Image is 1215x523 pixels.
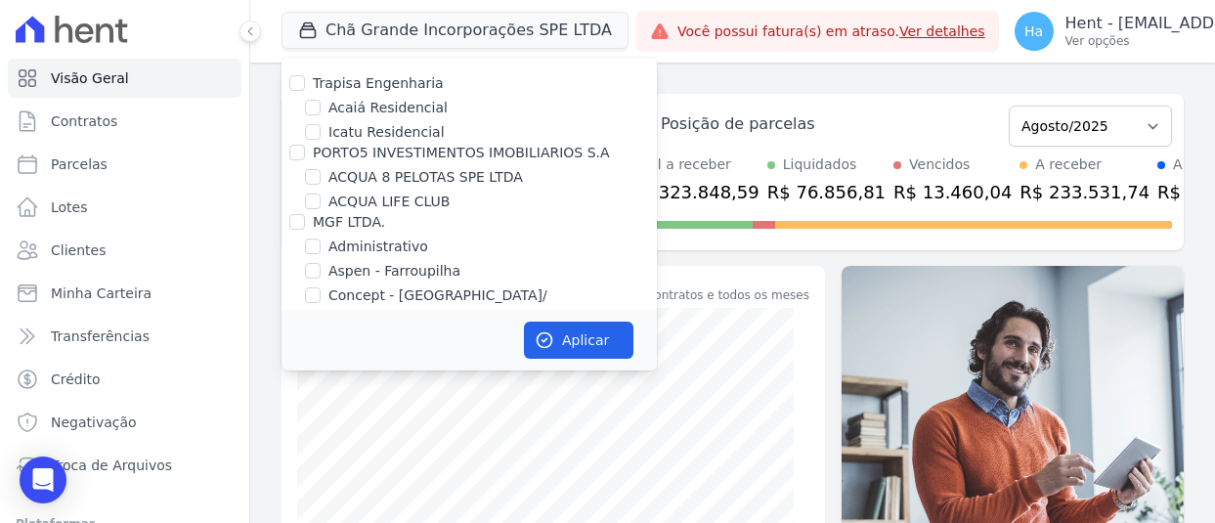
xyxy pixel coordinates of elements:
span: Visão Geral [51,68,129,88]
a: Lotes [8,188,241,227]
label: PORTO5 INVESTIMENTOS IMOBILIARIOS S.A [313,145,610,160]
div: Open Intercom Messenger [20,457,66,503]
div: R$ 13.460,04 [893,179,1012,205]
a: Parcelas [8,145,241,184]
button: Chã Grande Incorporações SPE LTDA [282,12,629,49]
a: Contratos [8,102,241,141]
span: Minha Carteira [51,283,152,303]
a: Transferências [8,317,241,356]
div: A receber [1035,154,1102,175]
a: Clientes [8,231,241,270]
span: Ha [1024,24,1043,38]
span: Você possui fatura(s) em atraso. [677,22,985,42]
span: Parcelas [51,154,108,174]
span: Negativação [51,413,137,432]
button: Aplicar [524,322,633,359]
span: Transferências [51,327,150,346]
span: Troca de Arquivos [51,456,172,475]
label: Aspen - Farroupilha [328,261,460,282]
span: Clientes [51,240,106,260]
span: Crédito [51,370,101,389]
label: Icatu Residencial [328,122,445,143]
span: Contratos [51,111,117,131]
div: Total a receber [629,154,759,175]
div: R$ 233.531,74 [1020,179,1150,205]
div: Vencidos [909,154,970,175]
a: Crédito [8,360,241,399]
a: Negativação [8,403,241,442]
a: Minha Carteira [8,274,241,313]
a: Visão Geral [8,59,241,98]
label: ACQUA LIFE CLUB [328,192,450,212]
label: Administrativo [328,237,428,257]
a: Troca de Arquivos [8,446,241,485]
label: Trapisa Engenharia [313,75,444,91]
label: ACQUA 8 PELOTAS SPE LTDA [328,167,523,188]
div: Liquidados [783,154,857,175]
span: Lotes [51,197,88,217]
div: R$ 76.856,81 [767,179,886,205]
div: R$ 323.848,59 [629,179,759,205]
div: Considerando todos os contratos e todos os meses [510,286,809,304]
label: Concept - [GEOGRAPHIC_DATA]/ [GEOGRAPHIC_DATA] [328,285,657,327]
a: Ver detalhes [899,23,985,39]
div: Posição de parcelas [661,112,815,136]
label: Acaiá Residencial [328,98,448,118]
label: MGF LTDA. [313,214,385,230]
